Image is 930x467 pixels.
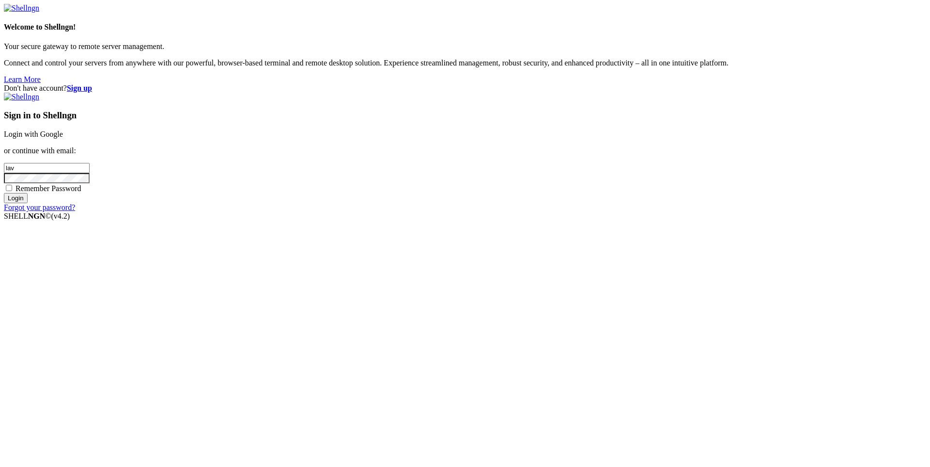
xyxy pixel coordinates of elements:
a: Login with Google [4,130,63,138]
b: NGN [28,212,46,220]
img: Shellngn [4,4,39,13]
p: Your secure gateway to remote server management. [4,42,926,51]
a: Forgot your password? [4,203,75,211]
div: Don't have account? [4,84,926,93]
p: or continue with email: [4,146,926,155]
p: Connect and control your servers from anywhere with our powerful, browser-based terminal and remo... [4,59,926,67]
input: Email address [4,163,90,173]
span: 4.2.0 [51,212,70,220]
span: SHELL © [4,212,70,220]
h4: Welcome to Shellngn! [4,23,926,32]
input: Login [4,193,28,203]
img: Shellngn [4,93,39,101]
a: Sign up [67,84,92,92]
a: Learn More [4,75,41,83]
span: Remember Password [15,184,81,193]
h3: Sign in to Shellngn [4,110,926,121]
input: Remember Password [6,185,12,191]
